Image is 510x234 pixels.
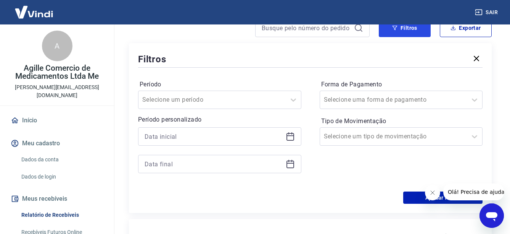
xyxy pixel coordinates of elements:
iframe: Fechar mensagem [425,185,440,200]
button: Meus recebíveis [9,190,105,207]
div: A [42,31,72,61]
button: Filtros [379,19,431,37]
input: Busque pelo número do pedido [262,22,351,34]
h5: Filtros [138,53,166,65]
a: Dados da conta [18,152,105,167]
button: Meu cadastro [9,135,105,152]
label: Tipo de Movimentação [321,117,481,126]
iframe: Mensagem da empresa [443,184,504,200]
input: Data final [145,158,283,170]
label: Forma de Pagamento [321,80,481,89]
img: Vindi [9,0,59,24]
button: Sair [473,5,501,19]
span: Olá! Precisa de ajuda? [5,5,64,11]
button: Aplicar filtros [403,192,483,204]
iframe: Botão para abrir a janela de mensagens [479,203,504,228]
input: Data inicial [145,131,283,142]
p: [PERSON_NAME][EMAIL_ADDRESS][DOMAIN_NAME] [6,83,108,99]
button: Exportar [440,19,492,37]
a: Dados de login [18,169,105,185]
label: Período [140,80,300,89]
a: Relatório de Recebíveis [18,207,105,223]
p: Período personalizado [138,115,301,124]
p: Agille Comercio de Medicamentos Ltda Me [6,64,108,80]
a: Início [9,112,105,129]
